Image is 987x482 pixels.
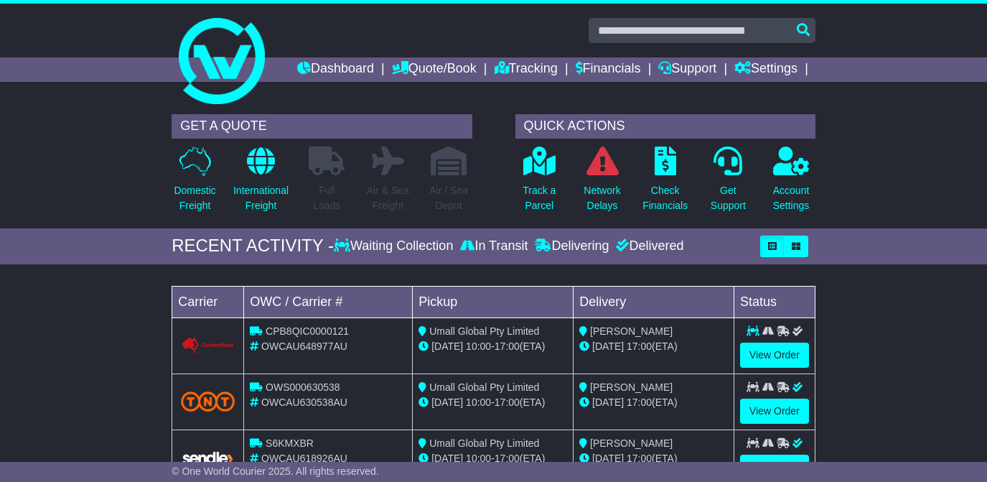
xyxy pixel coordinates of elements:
[334,238,457,254] div: Waiting Collection
[466,340,491,352] span: 10:00
[642,146,688,221] a: CheckFinancials
[261,340,347,352] span: OWCAU648977AU
[413,286,574,318] td: Pickup
[590,325,673,337] span: [PERSON_NAME]
[522,146,556,221] a: Track aParcel
[244,286,413,318] td: OWC / Carrier #
[261,453,347,464] span: OWCAU618926AU
[181,450,235,465] img: GetCarrierServiceLogo
[495,453,520,464] span: 17:00
[584,183,620,213] p: Network Delays
[583,146,621,221] a: NetworkDelays
[627,453,652,464] span: 17:00
[466,453,491,464] span: 10:00
[531,238,612,254] div: Delivering
[173,146,216,221] a: DomesticFreight
[592,340,624,352] span: [DATE]
[429,325,539,337] span: Umall Global Pty Limited
[431,397,463,408] span: [DATE]
[590,381,673,393] span: [PERSON_NAME]
[431,453,463,464] span: [DATE]
[233,183,289,213] p: International Freight
[515,114,815,139] div: QUICK ACTIONS
[579,451,728,466] div: (ETA)
[172,236,334,256] div: RECENT ACTIVITY -
[740,455,809,480] a: View Order
[592,453,624,464] span: [DATE]
[429,437,539,449] span: Umall Global Pty Limited
[574,286,734,318] td: Delivery
[658,57,716,82] a: Support
[181,337,235,354] img: GetCarrierServiceLogo
[740,343,809,368] a: View Order
[734,286,815,318] td: Status
[642,183,688,213] p: Check Financials
[576,57,641,82] a: Financials
[495,397,520,408] span: 17:00
[418,395,567,410] div: - (ETA)
[710,146,747,221] a: GetSupport
[772,146,810,221] a: AccountSettings
[466,397,491,408] span: 10:00
[523,183,556,213] p: Track a Parcel
[172,286,244,318] td: Carrier
[392,57,477,82] a: Quote/Book
[309,183,345,213] p: Full Loads
[740,399,809,424] a: View Order
[495,340,520,352] span: 17:00
[627,397,652,408] span: 17:00
[431,340,463,352] span: [DATE]
[592,397,624,408] span: [DATE]
[579,339,728,354] div: (ETA)
[734,57,797,82] a: Settings
[590,437,673,449] span: [PERSON_NAME]
[579,395,728,410] div: (ETA)
[457,238,531,254] div: In Transit
[172,465,379,477] span: © One World Courier 2025. All rights reserved.
[773,183,810,213] p: Account Settings
[174,183,215,213] p: Domestic Freight
[612,238,683,254] div: Delivered
[495,57,558,82] a: Tracking
[418,339,567,354] div: - (ETA)
[627,340,652,352] span: 17:00
[266,437,314,449] span: S6KMXBR
[261,397,347,408] span: OWCAU630538AU
[297,57,374,82] a: Dashboard
[429,381,539,393] span: Umall Global Pty Limited
[429,183,468,213] p: Air / Sea Depot
[367,183,409,213] p: Air & Sea Freight
[233,146,289,221] a: InternationalFreight
[711,183,746,213] p: Get Support
[181,391,235,411] img: TNT_Domestic.png
[418,451,567,466] div: - (ETA)
[266,325,349,337] span: CPB8QIC0000121
[172,114,472,139] div: GET A QUOTE
[266,381,340,393] span: OWS000630538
